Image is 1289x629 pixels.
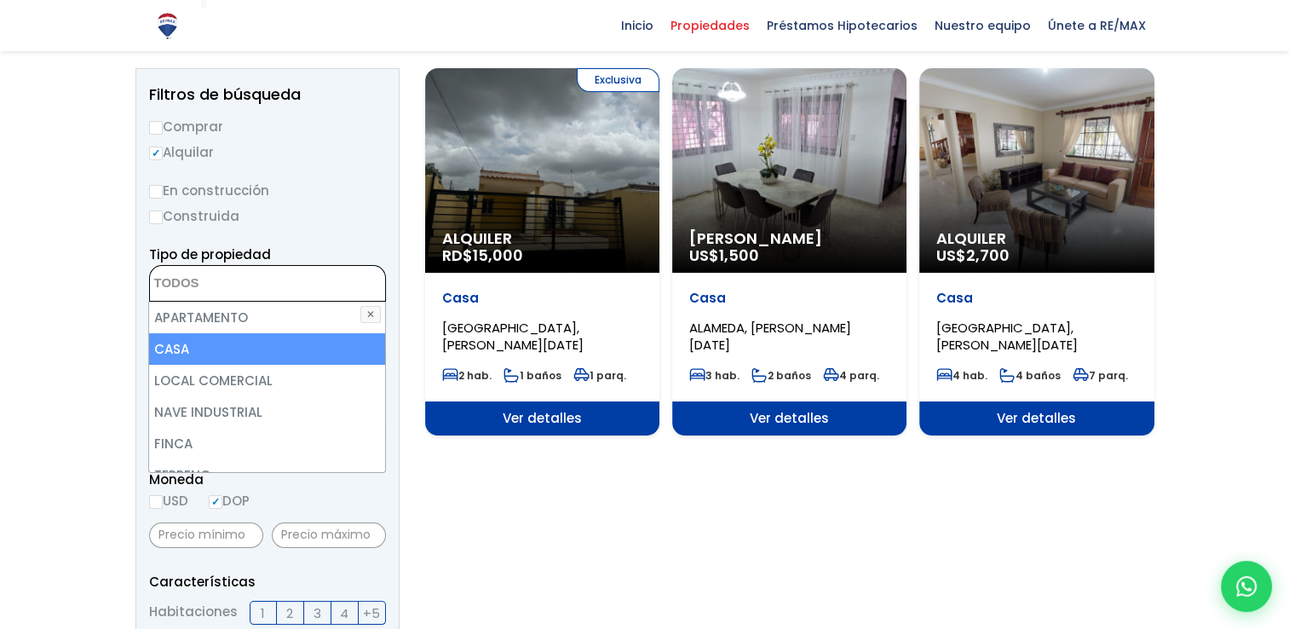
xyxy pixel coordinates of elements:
[936,290,1137,307] p: Casa
[473,245,523,266] span: 15,000
[662,13,758,38] span: Propiedades
[340,603,348,624] span: 4
[150,266,315,303] textarea: Search
[689,290,889,307] p: Casa
[149,86,386,103] h2: Filtros de búsqueda
[149,428,384,459] li: FINCA
[573,368,626,383] span: 1 parq.
[425,401,659,436] span: Ver detalles
[577,68,659,92] span: Exclusiva
[149,302,384,333] li: APARTAMENTO
[152,11,182,41] img: Logo de REMAX
[672,401,906,436] span: Ver detalles
[689,245,759,266] span: US$
[751,368,811,383] span: 2 baños
[209,490,250,511] label: DOP
[919,401,1154,436] span: Ver detalles
[442,290,642,307] p: Casa
[149,459,384,491] li: TERRENO
[442,245,523,266] span: RD$
[425,68,659,436] a: Exclusiva Alquiler RD$15,000 Casa [GEOGRAPHIC_DATA], [PERSON_NAME][DATE] 2 hab. 1 baños 1 parq. V...
[360,306,381,323] button: ✕
[936,245,1010,266] span: US$
[1073,368,1128,383] span: 7 parq.
[936,230,1137,247] span: Alquiler
[149,211,163,224] input: Construida
[442,368,492,383] span: 2 hab.
[689,319,851,354] span: ALAMEDA, [PERSON_NAME][DATE]
[613,13,662,38] span: Inicio
[149,245,271,263] span: Tipo de propiedad
[149,147,163,160] input: Alquilar
[314,603,321,624] span: 3
[149,185,163,199] input: En construcción
[149,180,386,201] label: En construcción
[936,319,1078,354] span: [GEOGRAPHIC_DATA], [PERSON_NAME][DATE]
[149,469,386,490] span: Moneda
[261,603,265,624] span: 1
[149,333,384,365] li: CASA
[689,368,739,383] span: 3 hab.
[149,495,163,509] input: USD
[936,368,987,383] span: 4 hab.
[149,365,384,396] li: LOCAL COMERCIAL
[504,368,561,383] span: 1 baños
[823,368,879,383] span: 4 parq.
[672,68,906,436] a: [PERSON_NAME] US$1,500 Casa ALAMEDA, [PERSON_NAME][DATE] 3 hab. 2 baños 4 parq. Ver detalles
[272,522,386,548] input: Precio máximo
[209,495,222,509] input: DOP
[149,601,238,625] span: Habitaciones
[1039,13,1154,38] span: Únete a RE/MAX
[149,205,386,227] label: Construida
[149,571,386,592] p: Características
[442,230,642,247] span: Alquiler
[719,245,759,266] span: 1,500
[919,68,1154,436] a: Alquiler US$2,700 Casa [GEOGRAPHIC_DATA], [PERSON_NAME][DATE] 4 hab. 4 baños 7 parq. Ver detalles
[363,603,380,624] span: +5
[149,490,188,511] label: USD
[286,603,293,624] span: 2
[149,141,386,163] label: Alquilar
[442,319,584,354] span: [GEOGRAPHIC_DATA], [PERSON_NAME][DATE]
[689,230,889,247] span: [PERSON_NAME]
[758,13,926,38] span: Préstamos Hipotecarios
[149,116,386,137] label: Comprar
[926,13,1039,38] span: Nuestro equipo
[149,121,163,135] input: Comprar
[149,396,384,428] li: NAVE INDUSTRIAL
[999,368,1061,383] span: 4 baños
[966,245,1010,266] span: 2,700
[149,522,263,548] input: Precio mínimo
